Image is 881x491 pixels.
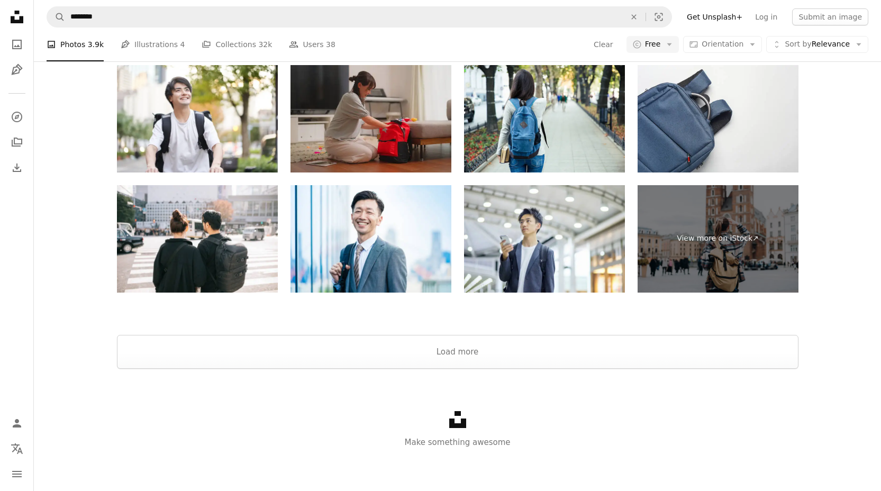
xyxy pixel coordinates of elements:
[683,36,762,53] button: Orientation
[593,36,614,53] button: Clear
[6,106,28,128] a: Explore
[6,157,28,178] a: Download History
[326,39,335,50] span: 38
[638,185,798,293] a: View more on iStock↗
[6,59,28,80] a: Illustrations
[202,28,272,61] a: Collections 32k
[702,40,743,48] span: Orientation
[792,8,868,25] button: Submit an image
[6,6,28,30] a: Home — Unsplash
[47,6,672,28] form: Find visuals sitewide
[646,7,671,27] button: Visual search
[749,8,784,25] a: Log in
[289,28,335,61] a: Users 38
[785,39,850,50] span: Relevance
[258,39,272,50] span: 32k
[6,463,28,485] button: Menu
[626,36,679,53] button: Free
[645,39,661,50] span: Free
[6,413,28,434] a: Log in / Sign up
[622,7,646,27] button: Clear
[121,28,185,61] a: Illustrations 4
[34,436,881,449] p: Make something awesome
[680,8,749,25] a: Get Unsplash+
[638,65,798,172] img: Fabric backpack on white background. Top view
[290,65,451,172] img: Woman preparing emergency bag at home
[464,65,625,172] img: Back view portrait of a female student walking
[117,185,278,293] img: Travelers Exploring Tokyo
[117,65,278,172] img: Asian man delivering food outside
[766,36,868,53] button: Sort byRelevance
[785,40,811,48] span: Sort by
[6,438,28,459] button: Language
[47,7,65,27] button: Search Unsplash
[6,34,28,55] a: Photos
[6,132,28,153] a: Collections
[117,335,798,369] button: Load more
[290,185,451,293] img: A businessman who commute with a smile
[180,39,185,50] span: 4
[464,185,625,293] img: Young businessman and train station at night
